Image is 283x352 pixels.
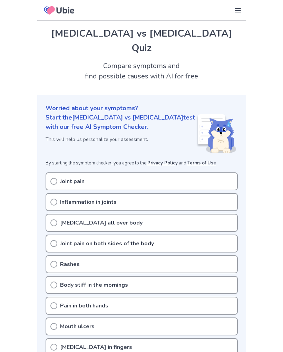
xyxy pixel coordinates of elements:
p: Body stiff in the mornings [60,281,128,289]
p: Worried about your symptoms? [46,104,238,113]
p: This will help us personalize your assessment. [46,136,196,143]
p: Pain in both hands [60,302,108,310]
p: Inflammation in joints [60,198,117,206]
h1: [MEDICAL_DATA] vs [MEDICAL_DATA] Quiz [46,26,238,55]
p: Joint pain [60,177,85,185]
p: Joint pain on both sides of the body [60,239,154,248]
p: Start the [MEDICAL_DATA] vs [MEDICAL_DATA] test with our free AI Symptom Checker. [46,113,196,132]
a: Privacy Policy [147,160,178,166]
p: By starting the symptom checker, you agree to the and [46,160,238,167]
p: Mouth ulcers [60,322,95,331]
p: Rashes [60,260,80,268]
p: [MEDICAL_DATA] all over body [60,219,143,227]
a: Terms of Use [187,160,216,166]
img: Shiba [196,114,236,153]
p: [MEDICAL_DATA] in fingers [60,343,132,351]
h2: Compare symptoms and find possible causes with AI for free [37,61,246,82]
